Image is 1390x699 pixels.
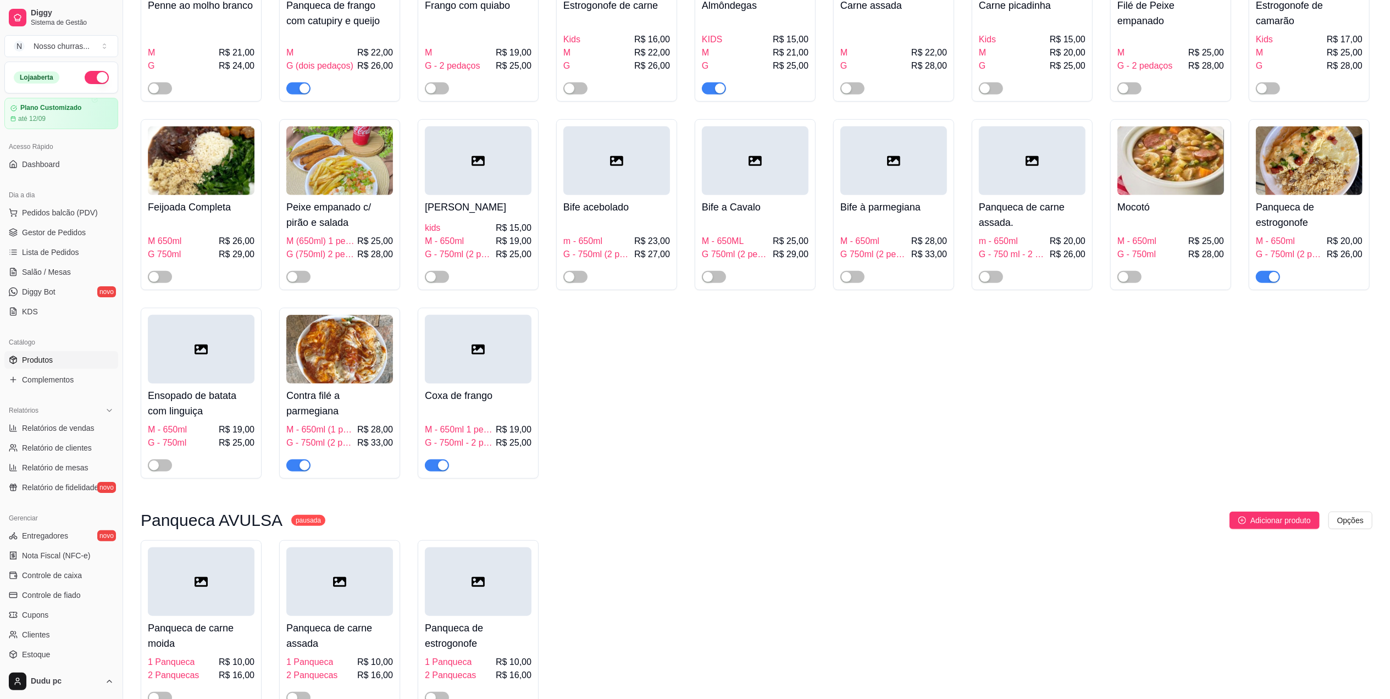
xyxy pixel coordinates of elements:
[425,248,494,261] span: G - 750ml (2 pedaços)
[286,248,355,261] span: G (750ml) 2 pedaços
[425,669,476,682] span: 2 Panquecas
[286,436,355,450] span: G - 750ml (2 pedaços)
[979,33,996,46] span: Kids
[425,221,440,235] span: kids
[286,423,355,436] span: M - 650ml (1 pedaço)
[1230,512,1320,529] button: Adicionar produto
[148,423,187,436] span: M - 650ml
[22,550,90,561] span: Nota Fiscal (NFC-e)
[425,656,472,669] span: 1 Panqueca
[979,59,985,73] span: G
[14,41,25,52] span: N
[148,436,186,450] span: G - 750ml
[22,374,74,385] span: Complementos
[148,199,254,215] h4: Feijoada Completa
[286,59,353,73] span: G (dois pedaços)
[773,33,808,46] span: R$ 15,00
[357,669,393,682] span: R$ 16,00
[911,46,947,59] span: R$ 22,00
[1117,126,1224,195] img: product-image
[4,35,118,57] button: Select a team
[22,462,88,473] span: Relatório de mesas
[22,247,79,258] span: Lista de Pedidos
[4,547,118,564] a: Nota Fiscal (NFC-e)
[31,8,114,18] span: Diggy
[702,199,808,215] h4: Bife a Cavalo
[1050,248,1086,261] span: R$ 26,00
[4,303,118,320] a: KDS
[286,388,393,419] h4: Contra filé a parmegiana
[22,570,82,581] span: Controle de caixa
[22,207,98,218] span: Pedidos balcão (PDV)
[148,248,181,261] span: G 750ml
[496,656,531,669] span: R$ 10,00
[4,586,118,604] a: Controle de fiado
[4,156,118,173] a: Dashboard
[18,114,46,123] article: até 12/09
[22,590,81,601] span: Controle de fiado
[9,406,38,415] span: Relatórios
[1117,46,1125,59] span: M
[1117,199,1224,215] h4: Mocotó
[840,199,947,215] h4: Bife à parmegiana
[1327,248,1363,261] span: R$ 26,00
[1250,514,1311,526] span: Adicionar produto
[425,436,494,450] span: G - 750ml - 2 pedaços
[1188,46,1224,59] span: R$ 25,00
[425,235,464,248] span: M - 650ml
[148,388,254,419] h4: Ensopado de batata com linguiça
[1117,235,1156,248] span: M - 650ml
[4,334,118,351] div: Catálogo
[979,248,1048,261] span: G - 750 ml - 2 pedaços
[357,59,393,73] span: R$ 26,00
[1256,126,1363,195] img: product-image
[4,567,118,584] a: Controle de caixa
[219,59,254,73] span: R$ 24,00
[22,306,38,317] span: KDS
[1328,512,1372,529] button: Opções
[1256,248,1325,261] span: G - 750ml (2 pedaços)
[702,248,771,261] span: G 750ml (2 pedaços)
[22,649,50,660] span: Estoque
[286,126,393,195] img: product-image
[148,59,154,73] span: G
[1256,199,1363,230] h4: Panqueca de estrogonofe
[22,609,48,620] span: Cupons
[286,620,393,651] h4: Panqueca de carne assada
[22,286,56,297] span: Diggy Bot
[634,46,670,59] span: R$ 22,00
[20,104,81,112] article: Plano Customizado
[425,388,531,403] h4: Coxa de frango
[1188,248,1224,261] span: R$ 28,00
[496,669,531,682] span: R$ 16,00
[1256,46,1263,59] span: M
[840,248,909,261] span: G 750ml (2 pedaços)
[4,243,118,261] a: Lista de Pedidos
[22,267,71,278] span: Salão / Mesas
[1327,235,1363,248] span: R$ 20,00
[702,235,744,248] span: M - 650ML
[911,59,947,73] span: R$ 28,00
[22,442,92,453] span: Relatório de clientes
[979,199,1086,230] h4: Panqueca de carne assada.
[219,656,254,669] span: R$ 10,00
[1050,46,1086,59] span: R$ 20,00
[219,235,254,248] span: R$ 26,00
[4,479,118,496] a: Relatório de fidelidadenovo
[4,204,118,221] button: Pedidos balcão (PDV)
[702,59,708,73] span: G
[1050,235,1086,248] span: R$ 20,00
[911,248,947,261] span: R$ 33,00
[1050,33,1086,46] span: R$ 15,00
[1188,235,1224,248] span: R$ 25,00
[773,46,808,59] span: R$ 21,00
[496,235,531,248] span: R$ 19,00
[1256,59,1262,73] span: G
[22,227,86,238] span: Gestor de Pedidos
[425,46,432,59] span: M
[286,669,337,682] span: 2 Panquecas
[148,669,199,682] span: 2 Panquecas
[34,41,90,52] div: Nosso churras ...
[1327,59,1363,73] span: R$ 28,00
[773,59,808,73] span: R$ 25,00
